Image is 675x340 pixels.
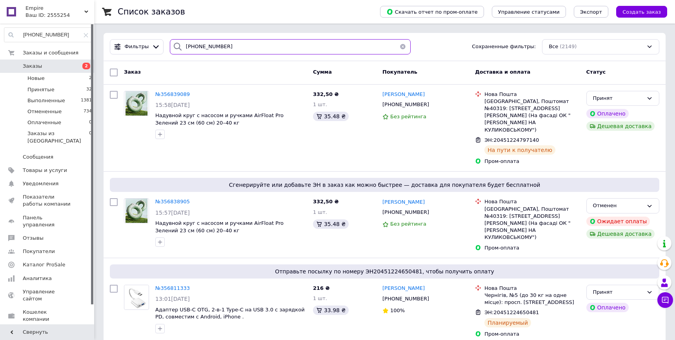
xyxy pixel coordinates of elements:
span: [PHONE_NUMBER] [382,209,429,215]
span: 332,50 ₴ [313,91,339,97]
div: Дешевая доставка [586,121,655,131]
div: [GEOGRAPHIC_DATA], Поштомат №40319: [STREET_ADDRESS][PERSON_NAME] (На фасаді ОК "[PERSON_NAME] НА... [484,98,580,134]
a: №356811333 [155,285,190,291]
span: Empire [25,5,84,12]
span: 734 [84,108,92,115]
div: Ожидает оплаты [586,217,650,226]
div: 35.48 ₴ [313,219,349,229]
span: Покупатель [382,69,417,75]
span: Без рейтинга [390,114,426,119]
span: Управление сайтом [23,288,73,302]
span: ЭН: [484,309,539,315]
div: Чернігів, №5 (до 30 кг на одне місце): просп. [STREET_ADDRESS] [484,292,580,306]
button: Скачать отчет по пром-оплате [380,6,484,18]
span: 332,50 ₴ [313,199,339,204]
div: Ваш ID: 2555254 [25,12,94,19]
span: [PERSON_NAME] [382,91,425,97]
a: [PERSON_NAME] [382,285,425,292]
span: Оплаченные [27,119,61,126]
span: Заказы [23,63,42,70]
span: 15:58[DATE] [155,102,190,108]
span: [PERSON_NAME] [382,199,425,205]
input: Поиск [4,28,92,42]
span: Без рейтинга [390,221,426,227]
a: [PERSON_NAME] [382,199,425,206]
span: Заказы из [GEOGRAPHIC_DATA] [27,130,89,144]
span: Отзывы [23,235,44,242]
div: Нова Пошта [484,285,580,292]
span: Адаптер USB-C OTG, 2-в-1 Type-C на USB 3.0 с зарядкой PD, совместим с Android, iPhone . [155,307,305,320]
a: №356838905 [155,199,190,204]
img: Фото товару [125,199,148,223]
input: Поиск по номеру заказа, ФИО покупателя, номеру телефона, Email, номеру накладной [170,39,411,54]
a: [PERSON_NAME] [382,91,425,98]
div: Пром-оплата [484,244,580,251]
span: Все [549,43,558,51]
span: [PHONE_NUMBER] [382,101,429,107]
a: Создать заказ [608,9,667,14]
span: (2149) [560,43,577,49]
span: Уведомления [23,180,58,187]
span: [PERSON_NAME] [382,285,425,291]
div: 35.48 ₴ [313,112,349,121]
img: Фото товару [125,285,148,309]
span: Управление статусами [498,9,560,15]
span: № [155,199,190,204]
span: 1 шт. [313,101,327,107]
span: 1 шт. [313,295,327,301]
span: 100% [390,307,405,313]
a: Фото товару [124,198,149,223]
span: Сообщения [23,154,53,161]
span: Создать заказ [622,9,661,15]
div: 33.98 ₴ [313,306,349,315]
span: Фильтры [125,43,149,51]
span: Аналитика [23,275,52,282]
span: Статус [586,69,606,75]
span: 20451224650481 [373,268,422,275]
button: Создать заказ [616,6,667,18]
div: На пути к получателю [484,145,555,155]
span: 32 [86,86,92,93]
span: № [155,285,190,291]
div: Оплачено [586,303,629,312]
span: Надувной круг с насосом и ручками AirFloat Pro Зелений 23 см (60 см) 20–40 кг [155,220,284,233]
div: [GEOGRAPHIC_DATA], Поштомат №40319: [STREET_ADDRESS][PERSON_NAME] (На фасаді ОК "[PERSON_NAME] НА... [484,206,580,241]
span: 2 [82,63,90,69]
span: 1 шт. [313,209,327,215]
div: Планируемый [484,318,531,327]
span: [PHONE_NUMBER] [382,296,429,302]
span: Товары и услуги [23,167,67,174]
div: Нова Пошта [484,91,580,98]
span: 0 [89,130,92,144]
button: Очистить [395,39,411,54]
span: 356811333 [161,285,190,291]
span: Заказ [124,69,141,75]
span: 0 [89,119,92,126]
a: №356839089 [155,91,190,97]
span: Каталог ProSale [23,261,65,268]
div: Принят [593,288,643,297]
span: № [155,91,190,97]
span: Отправьте посылку по номеру ЭН , чтобы получить оплату [275,268,494,275]
span: Панель управления [23,214,73,228]
h1: Список заказов [118,7,185,16]
span: 13:01[DATE] [155,296,190,302]
span: Кошелек компании [23,309,73,323]
div: Пром-оплата [484,331,580,338]
span: 20451224797140 [493,137,539,143]
span: Сохраненные фильтры: [472,43,536,51]
a: Фото товару [124,91,149,116]
button: Управление статусами [492,6,566,18]
div: Пром-оплата [484,158,580,165]
span: Доставка и оплата [475,69,530,75]
span: 356838905 [161,199,190,204]
span: Новые [27,75,45,82]
span: Заказы и сообщения [23,49,78,56]
div: Оплачено [586,109,629,118]
span: 1381 [81,97,92,104]
div: Нова Пошта [484,198,580,205]
div: Отменен [593,202,643,210]
span: 216 ₴ [313,285,330,291]
span: Показатели работы компании [23,194,73,208]
span: Выполненные [27,97,65,104]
